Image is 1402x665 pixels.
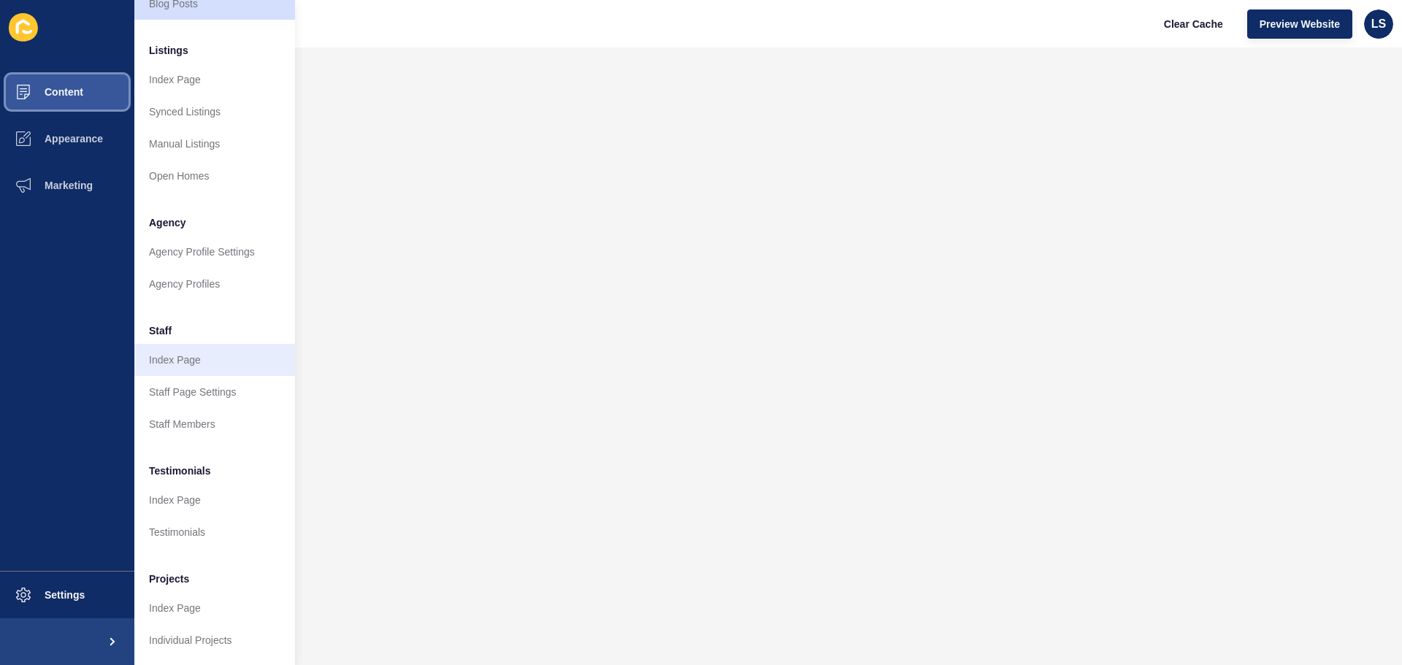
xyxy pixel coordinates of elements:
a: Individual Projects [134,624,295,656]
span: Testimonials [149,464,211,478]
a: Index Page [134,592,295,624]
span: Agency [149,215,186,230]
a: Synced Listings [134,96,295,128]
button: Clear Cache [1152,9,1236,39]
span: Staff [149,323,172,338]
a: Manual Listings [134,128,295,160]
a: Index Page [134,484,295,516]
button: Preview Website [1247,9,1352,39]
a: Index Page [134,64,295,96]
span: Projects [149,572,189,586]
a: Staff Page Settings [134,376,295,408]
span: Listings [149,43,188,58]
a: Testimonials [134,516,295,548]
span: Preview Website [1260,17,1340,31]
a: Agency Profile Settings [134,236,295,268]
a: Index Page [134,344,295,376]
span: LS [1371,17,1386,31]
span: Clear Cache [1164,17,1223,31]
a: Staff Members [134,408,295,440]
a: Open Homes [134,160,295,192]
a: Agency Profiles [134,268,295,300]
